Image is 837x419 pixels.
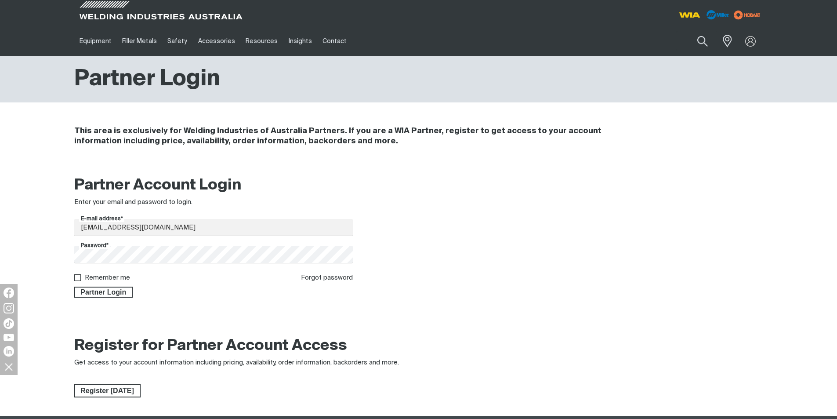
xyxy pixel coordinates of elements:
button: Search products [688,31,717,51]
a: Forgot password [301,274,353,281]
h1: Partner Login [74,65,220,94]
a: Contact [317,26,352,56]
img: Facebook [4,288,14,298]
img: Instagram [4,303,14,313]
img: YouTube [4,334,14,341]
h2: Register for Partner Account Access [74,336,347,356]
span: Register [DATE] [75,384,140,398]
img: miller [731,8,763,22]
a: Register Today [74,384,141,398]
span: Get access to your account information including pricing, availability, order information, backor... [74,359,399,366]
div: Enter your email and password to login. [74,197,353,208]
a: Filler Metals [117,26,162,56]
img: TikTok [4,318,14,329]
span: Partner Login [75,287,132,298]
nav: Main [74,26,591,56]
a: Accessories [193,26,240,56]
label: Remember me [85,274,130,281]
a: Resources [240,26,283,56]
a: Insights [283,26,317,56]
a: Safety [162,26,192,56]
img: LinkedIn [4,346,14,357]
a: Equipment [74,26,117,56]
h2: Partner Account Login [74,176,353,195]
h4: This area is exclusively for Welding Industries of Australia Partners. If you are a WIA Partner, ... [74,126,646,146]
img: hide socials [1,359,16,374]
button: Partner Login [74,287,133,298]
input: Product name or item number... [676,31,717,51]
